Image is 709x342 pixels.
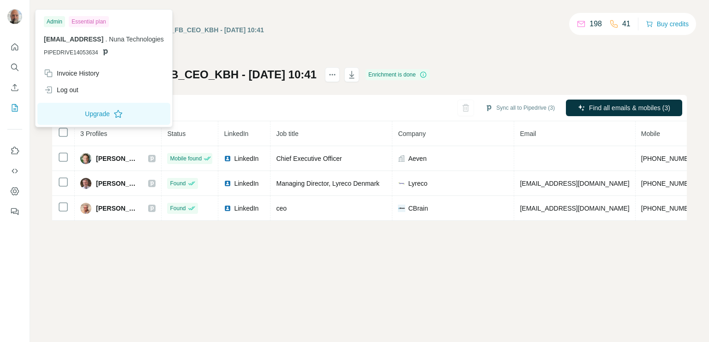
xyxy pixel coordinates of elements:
span: Email [520,130,536,137]
span: [PERSON_NAME] [96,179,139,188]
img: Avatar [80,203,91,214]
span: Found [170,204,186,212]
span: Company [398,130,426,137]
span: Status [167,130,186,137]
div: Admin [44,16,65,27]
button: My lists [7,100,22,116]
span: [PERSON_NAME] [96,204,139,213]
img: LinkedIn logo [224,155,231,162]
button: Buy credits [646,18,689,30]
div: Essential plan [69,16,109,27]
span: LinkedIn [234,179,258,188]
span: Aeven [408,154,427,163]
img: Avatar [7,9,22,24]
span: [PERSON_NAME] [96,154,139,163]
span: ceo [276,205,287,212]
span: Job title [276,130,298,137]
button: Find all emails & mobiles (3) [566,100,682,116]
p: 41 [622,18,631,29]
img: company-logo [398,180,405,187]
div: Log out [44,85,78,94]
span: PIPEDRIVE14053634 [44,48,98,57]
span: 3 Profiles [80,130,107,137]
span: [PHONE_NUMBER] [641,180,699,187]
span: LinkedIn [224,130,248,137]
div: List Export: Udvalgt_FB_CEO_KBH - [DATE] 10:41 [110,25,264,35]
span: CBrain [408,204,428,213]
img: Avatar [80,153,91,164]
span: [PHONE_NUMBER] [641,155,699,162]
button: Upgrade [37,103,170,125]
button: Use Surfe on LinkedIn [7,142,22,159]
img: LinkedIn logo [224,205,231,212]
span: Found [170,179,186,188]
img: Avatar [80,178,91,189]
button: Feedback [7,203,22,220]
span: Find all emails & mobiles (3) [589,103,670,112]
div: Invoice History [44,69,99,78]
span: Lyreco [408,179,427,188]
button: Search [7,59,22,76]
h1: List Export: Udvalgt_FB_CEO_KBH - [DATE] 10:41 [52,67,317,82]
button: Use Surfe API [7,163,22,179]
img: LinkedIn logo [224,180,231,187]
span: LinkedIn [234,204,258,213]
span: Chief Executive Officer [276,155,342,162]
button: Quick start [7,39,22,55]
span: [EMAIL_ADDRESS] [44,35,103,43]
button: Dashboard [7,183,22,200]
span: [PHONE_NUMBER] [641,205,699,212]
span: [EMAIL_ADDRESS][DOMAIN_NAME] [520,205,629,212]
span: LinkedIn [234,154,258,163]
div: Enrichment is done [366,69,430,80]
button: Sync all to Pipedrive (3) [479,101,561,115]
img: company-logo [398,205,405,212]
span: Mobile found [170,154,202,163]
button: Enrich CSV [7,79,22,96]
span: Mobile [641,130,660,137]
span: . [105,35,107,43]
button: actions [325,67,340,82]
span: [EMAIL_ADDRESS][DOMAIN_NAME] [520,180,629,187]
span: Nuna Technologies [109,35,164,43]
p: 198 [589,18,602,29]
span: Managing Director, Lyreco Denmark [276,180,379,187]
